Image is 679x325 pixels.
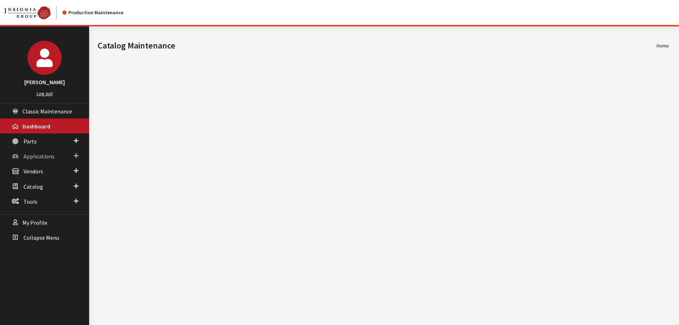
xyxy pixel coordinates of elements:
[24,138,37,145] span: Parts
[24,153,55,160] span: Applications
[27,41,62,75] img: Kirsten Dart
[4,6,51,19] img: Catalog Maintenance
[7,78,82,86] h3: [PERSON_NAME]
[4,6,62,19] a: Insignia Group logo
[22,219,47,226] span: My Profile
[24,198,37,205] span: Tools
[24,183,43,190] span: Catalog
[657,42,669,50] li: Home
[24,234,59,241] span: Collapse Menu
[22,108,72,115] span: Classic Maintenance
[24,168,43,175] span: Vendors
[62,9,123,16] div: Production Maintenance
[37,90,53,97] a: Log out
[22,123,50,130] span: Dashboard
[98,39,657,52] h1: Catalog Maintenance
